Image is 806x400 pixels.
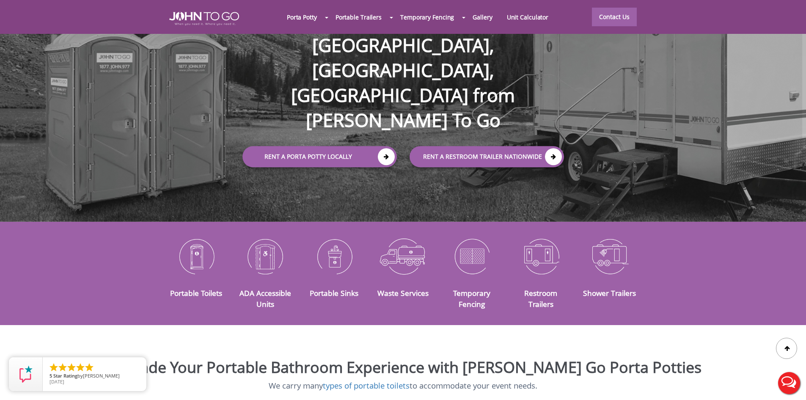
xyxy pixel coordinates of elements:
span: [DATE] [50,378,64,385]
img: Review Rating [17,366,34,383]
img: Temporary-Fencing-cion_N.png [444,234,500,278]
li:  [84,362,94,372]
a: Rent a Porta Potty Locally [242,146,397,168]
a: Waste Services [377,288,429,298]
img: ADA-Accessible-Units-icon_N.png [237,234,293,278]
span: Star Rating [53,372,77,379]
a: Portable Sinks [310,288,358,298]
a: rent a RESTROOM TRAILER Nationwide [410,146,564,168]
img: Restroom-Trailers-icon_N.png [513,234,569,278]
button: Live Chat [772,366,806,400]
li:  [75,362,85,372]
h2: Upgrade Your Portable Bathroom Experience with [PERSON_NAME] Go Porta Potties [6,359,800,376]
img: JOHN to go [169,12,239,25]
span: 5 [50,372,52,379]
a: Porta Potty [280,8,324,26]
a: Portable Toilets [170,288,222,298]
a: Temporary Fencing [453,288,490,309]
a: Contact Us [592,8,637,26]
li:  [49,362,59,372]
span: by [50,373,140,379]
a: Shower Trailers [583,288,636,298]
img: Portable-Sinks-icon_N.png [306,234,362,278]
a: Temporary Fencing [393,8,461,26]
a: types of portable toilets [323,380,410,391]
img: Shower-Trailers-icon_N.png [582,234,638,278]
img: Portable-Toilets-icon_N.png [168,234,225,278]
a: Unit Calculator [500,8,556,26]
li:  [58,362,68,372]
p: We carry many to accommodate your event needs. [6,380,800,392]
a: ADA Accessible Units [239,288,291,309]
a: Restroom Trailers [524,288,557,309]
a: Portable Trailers [328,8,389,26]
img: Waste-Services-icon_N.png [375,234,431,278]
span: [PERSON_NAME] [83,372,120,379]
li:  [66,362,77,372]
a: Gallery [465,8,499,26]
